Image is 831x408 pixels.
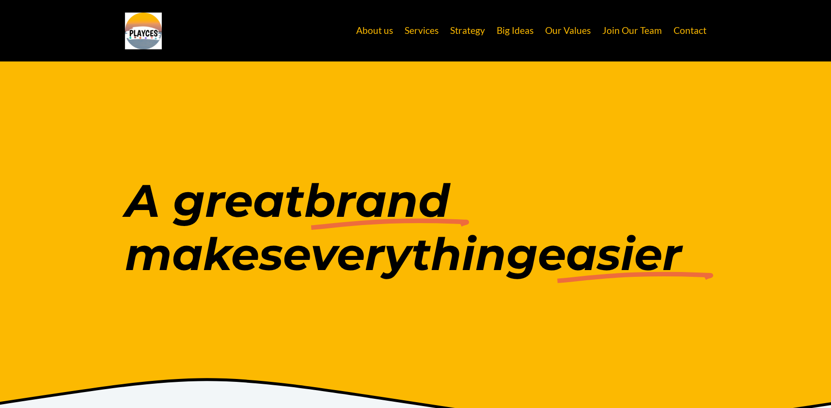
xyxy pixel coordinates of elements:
a: Services [405,22,439,40]
em: A great [125,173,304,228]
a: Our Values [545,22,591,40]
img: Playces Creative | Make Your Brand Your Greatest Asset | Brand, Marketing &amp; Social Media Agen... [125,13,162,49]
a: Contact [674,22,706,40]
em: makes [125,227,283,281]
a: Strategy [450,22,485,40]
a: Big Ideas [497,22,533,40]
a: Join Our Team [602,22,662,40]
em: everything [283,227,538,281]
em: easier [538,227,682,281]
a: About us [356,22,393,40]
em: brand [304,173,450,228]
